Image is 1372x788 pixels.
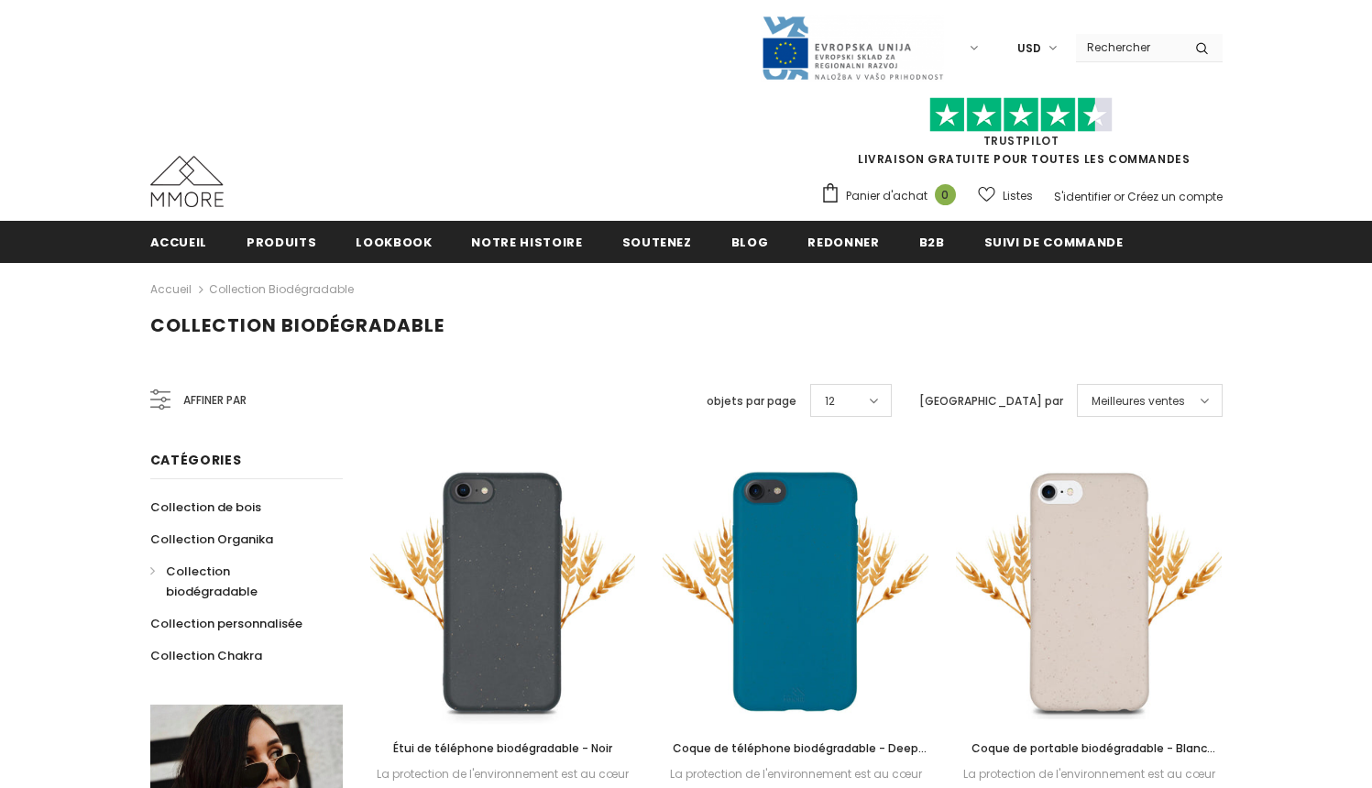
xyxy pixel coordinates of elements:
[807,221,879,262] a: Redonner
[983,133,1059,148] a: TrustPilot
[471,234,582,251] span: Notre histoire
[978,180,1033,212] a: Listes
[150,156,224,207] img: Cas MMORE
[150,647,262,664] span: Collection Chakra
[1092,392,1185,410] span: Meilleures ventes
[825,392,835,410] span: 12
[393,740,612,756] span: Étui de téléphone biodégradable - Noir
[761,39,944,55] a: Javni Razpis
[673,740,927,776] span: Coque de téléphone biodégradable - Deep Sea Blue
[622,234,692,251] span: soutenez
[919,234,945,251] span: B2B
[356,234,432,251] span: Lookbook
[956,739,1222,759] a: Coque de portable biodégradable - Blanc naturel
[150,531,273,548] span: Collection Organika
[935,184,956,205] span: 0
[919,392,1063,410] label: [GEOGRAPHIC_DATA] par
[150,523,273,555] a: Collection Organika
[971,740,1215,776] span: Coque de portable biodégradable - Blanc naturel
[150,221,208,262] a: Accueil
[846,187,927,205] span: Panier d'achat
[209,281,354,297] a: Collection biodégradable
[150,607,302,640] a: Collection personnalisée
[370,739,636,759] a: Étui de téléphone biodégradable - Noir
[1003,187,1033,205] span: Listes
[984,234,1124,251] span: Suivi de commande
[150,491,261,523] a: Collection de bois
[807,234,879,251] span: Redonner
[622,221,692,262] a: soutenez
[984,221,1124,262] a: Suivi de commande
[663,739,928,759] a: Coque de téléphone biodégradable - Deep Sea Blue
[731,234,769,251] span: Blog
[150,498,261,516] span: Collection de bois
[731,221,769,262] a: Blog
[150,640,262,672] a: Collection Chakra
[150,555,323,607] a: Collection biodégradable
[820,182,965,210] a: Panier d'achat 0
[1127,189,1223,204] a: Créez un compte
[1076,34,1181,60] input: Search Site
[247,221,316,262] a: Produits
[356,221,432,262] a: Lookbook
[150,234,208,251] span: Accueil
[1017,39,1041,58] span: USD
[166,563,258,600] span: Collection biodégradable
[820,105,1223,167] span: LIVRAISON GRATUITE POUR TOUTES LES COMMANDES
[471,221,582,262] a: Notre histoire
[150,279,192,301] a: Accueil
[761,15,944,82] img: Javni Razpis
[929,97,1113,133] img: Faites confiance aux étoiles pilotes
[1114,189,1125,204] span: or
[183,390,247,410] span: Affiner par
[707,392,796,410] label: objets par page
[150,615,302,632] span: Collection personnalisée
[247,234,316,251] span: Produits
[1054,189,1111,204] a: S'identifier
[919,221,945,262] a: B2B
[150,312,445,338] span: Collection biodégradable
[150,451,242,469] span: Catégories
